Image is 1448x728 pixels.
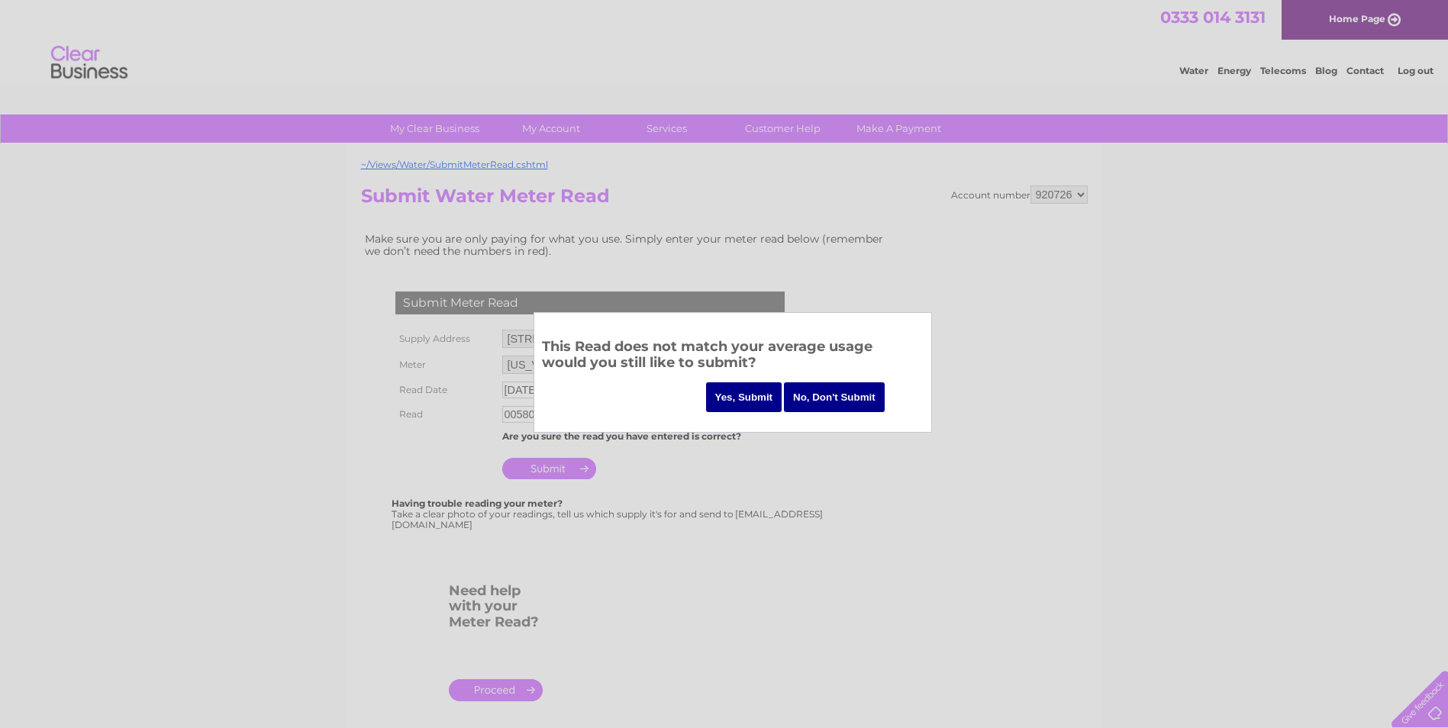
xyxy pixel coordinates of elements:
[364,8,1085,74] div: Clear Business is a trading name of Verastar Limited (registered in [GEOGRAPHIC_DATA] No. 3667643...
[706,382,782,412] input: Yes, Submit
[1315,65,1337,76] a: Blog
[1260,65,1306,76] a: Telecoms
[1398,65,1433,76] a: Log out
[1346,65,1384,76] a: Contact
[1217,65,1251,76] a: Energy
[1179,65,1208,76] a: Water
[1160,8,1266,27] a: 0333 014 3131
[784,382,885,412] input: No, Don't Submit
[50,40,128,86] img: logo.png
[542,336,924,378] h3: This Read does not match your average usage would you still like to submit?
